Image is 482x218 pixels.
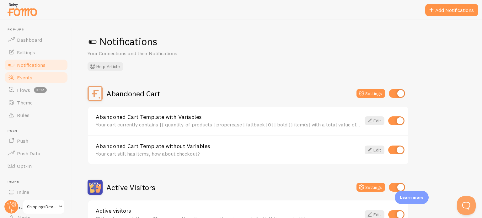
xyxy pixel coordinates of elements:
[34,87,47,93] span: beta
[27,203,57,210] span: ShippingsDevelopment
[356,89,385,98] button: Settings
[17,99,33,106] span: Theme
[4,96,68,109] a: Theme
[365,146,384,154] a: Edit
[395,191,429,204] div: Learn more
[17,150,40,157] span: Push Data
[4,59,68,71] a: Notifications
[96,114,361,120] a: Abandoned Cart Template with Variables
[4,84,68,96] a: Flows beta
[88,50,238,57] p: Your Connections and their Notifications
[17,189,29,195] span: Inline
[4,160,68,172] a: Opt-In
[7,2,38,18] img: fomo-relay-logo-orange.svg
[4,109,68,121] a: Rules
[4,135,68,147] a: Push
[4,186,68,198] a: Inline
[96,122,361,127] div: Your cart currently contains {{ quantity_of_products | propercase | fallback [0] | bold }} item(s...
[457,196,476,215] iframe: Help Scout Beacon - Open
[17,163,32,169] span: Opt-In
[8,28,68,32] span: Pop-ups
[106,183,155,192] h2: Active Visitors
[17,37,42,43] span: Dashboard
[365,116,384,125] a: Edit
[17,62,46,68] span: Notifications
[23,199,65,214] a: ShippingsDevelopment
[96,151,361,157] div: Your cart still has items, how about checkout?
[96,143,361,149] a: Abandoned Cart Template without Variables
[4,34,68,46] a: Dashboard
[8,180,68,184] span: Inline
[17,138,28,144] span: Push
[88,180,103,195] img: Active Visitors
[356,183,385,192] button: Settings
[88,86,103,101] img: Abandoned Cart
[4,46,68,59] a: Settings
[96,208,361,214] a: Active visitors
[17,87,30,93] span: Flows
[4,147,68,160] a: Push Data
[17,74,32,81] span: Events
[88,62,123,71] button: Help Article
[106,89,160,98] h2: Abandoned Cart
[400,194,424,200] p: Learn more
[4,71,68,84] a: Events
[8,129,68,133] span: Push
[17,112,29,118] span: Rules
[88,35,467,48] h1: Notifications
[17,49,35,56] span: Settings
